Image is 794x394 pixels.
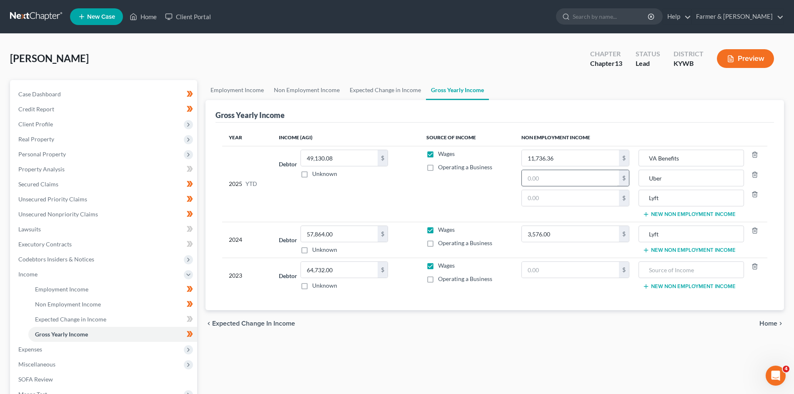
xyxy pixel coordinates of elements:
[12,177,197,192] a: Secured Claims
[269,80,345,100] a: Non Employment Income
[18,361,55,368] span: Miscellaneous
[636,49,660,59] div: Status
[161,9,215,24] a: Client Portal
[674,59,704,68] div: KYWB
[35,286,88,293] span: Employment Income
[766,366,786,386] iframe: Intercom live chat
[438,150,455,157] span: Wages
[12,192,197,207] a: Unsecured Priority Claims
[759,320,784,327] button: Home chevron_right
[18,346,42,353] span: Expenses
[783,366,789,372] span: 4
[18,241,72,248] span: Executory Contracts
[590,59,622,68] div: Chapter
[12,162,197,177] a: Property Analysis
[438,262,455,269] span: Wages
[438,226,455,233] span: Wages
[643,211,736,218] button: New Non Employment Income
[312,246,337,254] label: Unknown
[717,49,774,68] button: Preview
[301,226,378,242] input: 0.00
[426,80,489,100] a: Gross Yearly Income
[438,239,492,246] span: Operating a Business
[279,160,297,168] label: Debtor
[522,170,619,186] input: 0.00
[312,281,337,290] label: Unknown
[28,297,197,312] a: Non Employment Income
[619,150,629,166] div: $
[10,52,89,64] span: [PERSON_NAME]
[229,150,266,218] div: 2025
[522,262,619,278] input: 0.00
[272,129,419,146] th: Income (AGI)
[759,320,777,327] span: Home
[18,166,65,173] span: Property Analysis
[212,320,295,327] span: Expected Change in Income
[18,181,58,188] span: Secured Claims
[18,120,53,128] span: Client Profile
[35,316,106,323] span: Expected Change in Income
[301,262,378,278] input: 0.00
[205,80,269,100] a: Employment Income
[777,320,784,327] i: chevron_right
[663,9,691,24] a: Help
[378,150,388,166] div: $
[643,190,739,206] input: Source of Income
[378,226,388,242] div: $
[12,207,197,222] a: Unsecured Nonpriority Claims
[515,129,767,146] th: Non Employment Income
[222,129,272,146] th: Year
[615,59,622,67] span: 13
[18,226,41,233] span: Lawsuits
[18,211,98,218] span: Unsecured Nonpriority Claims
[643,262,739,278] input: Source of Income
[205,320,212,327] i: chevron_left
[301,150,378,166] input: 0.00
[312,170,337,178] label: Unknown
[18,196,87,203] span: Unsecured Priority Claims
[590,49,622,59] div: Chapter
[12,222,197,237] a: Lawsuits
[12,87,197,102] a: Case Dashboard
[643,150,739,166] input: Source of Income
[619,190,629,206] div: $
[643,283,736,290] button: New Non Employment Income
[438,163,492,171] span: Operating a Business
[205,320,295,327] button: chevron_left Expected Change in Income
[619,262,629,278] div: $
[18,376,53,383] span: SOFA Review
[229,226,266,254] div: 2024
[279,236,297,244] label: Debtor
[28,282,197,297] a: Employment Income
[87,14,115,20] span: New Case
[438,275,492,282] span: Operating a Business
[692,9,784,24] a: Farmer & [PERSON_NAME]
[28,327,197,342] a: Gross Yearly Income
[345,80,426,100] a: Expected Change in Income
[18,105,54,113] span: Credit Report
[619,170,629,186] div: $
[35,331,88,338] span: Gross Yearly Income
[643,170,739,186] input: Source of Income
[229,261,266,290] div: 2023
[245,180,257,188] span: YTD
[378,262,388,278] div: $
[643,226,739,242] input: Source of Income
[420,129,515,146] th: Source of Income
[125,9,161,24] a: Home
[522,226,619,242] input: 0.00
[18,271,38,278] span: Income
[522,190,619,206] input: 0.00
[28,312,197,327] a: Expected Change in Income
[18,256,94,263] span: Codebtors Insiders & Notices
[674,49,704,59] div: District
[12,372,197,387] a: SOFA Review
[18,90,61,98] span: Case Dashboard
[35,301,101,308] span: Non Employment Income
[522,150,619,166] input: 0.00
[643,247,736,253] button: New Non Employment Income
[636,59,660,68] div: Lead
[279,271,297,280] label: Debtor
[12,102,197,117] a: Credit Report
[215,110,285,120] div: Gross Yearly Income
